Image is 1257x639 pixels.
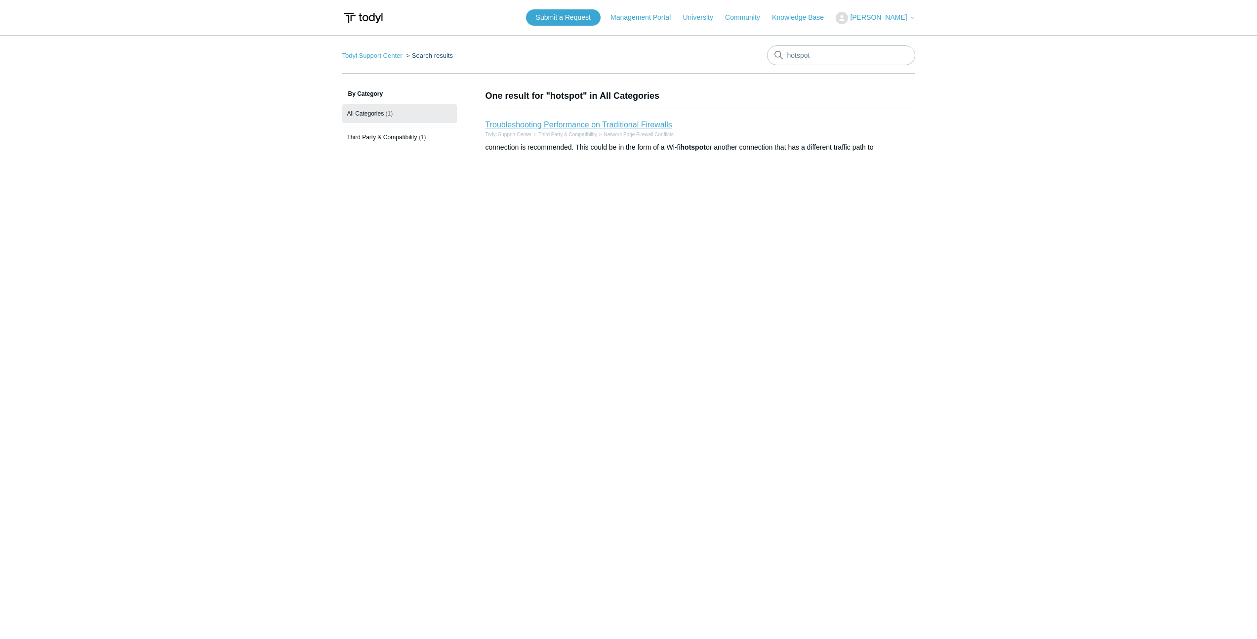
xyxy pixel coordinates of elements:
span: Third Party & Compatibility [347,134,417,141]
span: All Categories [347,110,384,117]
a: Community [725,12,770,23]
span: (1) [386,110,393,117]
h1: One result for "hotspot" in All Categories [486,89,915,103]
h3: By Category [342,89,457,98]
span: [PERSON_NAME] [850,13,907,21]
li: Search results [404,52,453,59]
div: connection is recommended. This could be in the form of a Wi-fi or another connection that has a ... [486,142,915,153]
em: hotspot [681,143,706,151]
a: Submit a Request [526,9,601,26]
li: Third Party & Compatibility [531,131,597,138]
a: Troubleshooting Performance on Traditional Firewalls [486,120,672,129]
li: Network Edge Firewall Conflicts [597,131,674,138]
a: Todyl Support Center [486,132,532,137]
li: Todyl Support Center [486,131,532,138]
li: Todyl Support Center [342,52,405,59]
a: University [683,12,723,23]
a: Todyl Support Center [342,52,403,59]
button: [PERSON_NAME] [836,12,915,24]
a: Management Portal [610,12,681,23]
a: Third Party & Compatibility (1) [342,128,457,147]
img: Todyl Support Center Help Center home page [342,9,384,27]
a: Third Party & Compatibility [538,132,597,137]
input: Search [767,45,915,65]
a: Network Edge Firewall Conflicts [604,132,674,137]
a: Knowledge Base [772,12,834,23]
span: (1) [419,134,426,141]
a: All Categories (1) [342,104,457,123]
